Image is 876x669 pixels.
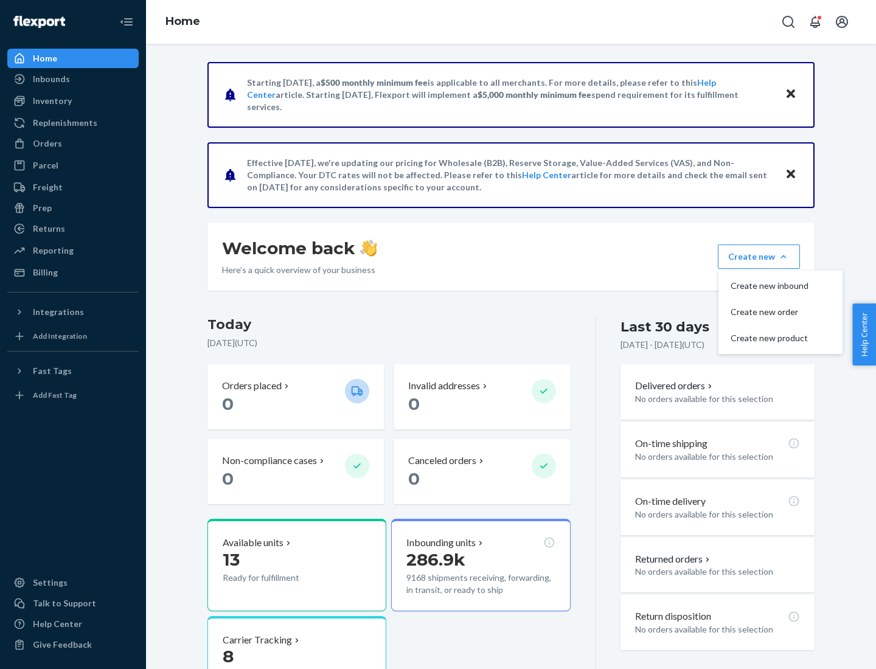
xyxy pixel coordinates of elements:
[33,223,65,235] div: Returns
[33,266,58,279] div: Billing
[522,170,571,180] a: Help Center
[731,334,808,342] span: Create new product
[247,77,773,113] p: Starting [DATE], a is applicable to all merchants. For more details, please refer to this article...
[7,327,139,346] a: Add Integration
[635,379,715,393] button: Delivered orders
[7,156,139,175] a: Parcel
[33,306,84,318] div: Integrations
[360,240,377,257] img: hand-wave emoji
[783,166,799,184] button: Close
[165,15,200,28] a: Home
[33,390,77,400] div: Add Fast Tag
[635,393,800,405] p: No orders available for this selection
[620,339,704,351] p: [DATE] - [DATE] ( UTC )
[33,159,58,172] div: Parcel
[7,594,139,613] a: Talk to Support
[222,393,234,414] span: 0
[721,325,840,352] button: Create new product
[7,49,139,68] a: Home
[7,635,139,654] button: Give Feedback
[7,113,139,133] a: Replenishments
[7,302,139,322] button: Integrations
[7,241,139,260] a: Reporting
[222,454,317,468] p: Non-compliance cases
[721,273,840,299] button: Create new inbound
[223,646,234,667] span: 8
[408,468,420,489] span: 0
[13,16,65,28] img: Flexport logo
[406,549,465,570] span: 286.9k
[852,303,876,366] button: Help Center
[7,178,139,197] a: Freight
[731,282,808,290] span: Create new inbound
[635,494,706,508] p: On-time delivery
[391,519,570,611] button: Inbounding units286.9k9168 shipments receiving, forwarding, in transit, or ready to ship
[207,364,384,429] button: Orders placed 0
[478,89,591,100] span: $5,000 monthly minimum fee
[408,393,420,414] span: 0
[33,73,70,85] div: Inbounds
[33,202,52,214] div: Prep
[7,386,139,405] a: Add Fast Tag
[7,69,139,89] a: Inbounds
[207,439,384,504] button: Non-compliance cases 0
[33,577,68,589] div: Settings
[222,264,377,276] p: Here’s a quick overview of your business
[222,237,377,259] h1: Welcome back
[408,379,480,393] p: Invalid addresses
[635,623,800,636] p: No orders available for this selection
[33,618,82,630] div: Help Center
[207,519,386,611] button: Available units13Ready for fulfillment
[830,10,854,34] button: Open account menu
[33,244,74,257] div: Reporting
[7,573,139,592] a: Settings
[394,439,570,504] button: Canceled orders 0
[7,91,139,111] a: Inventory
[7,263,139,282] a: Billing
[394,364,570,429] button: Invalid addresses 0
[776,10,801,34] button: Open Search Box
[731,308,808,316] span: Create new order
[635,508,800,521] p: No orders available for this selection
[7,219,139,238] a: Returns
[207,315,571,334] h3: Today
[7,198,139,218] a: Prep
[156,4,210,40] ol: breadcrumbs
[7,361,139,381] button: Fast Tags
[635,566,800,578] p: No orders available for this selection
[33,331,87,341] div: Add Integration
[7,614,139,634] a: Help Center
[635,437,707,451] p: On-time shipping
[783,86,799,103] button: Close
[635,552,712,566] button: Returned orders
[635,451,800,463] p: No orders available for this selection
[321,77,428,88] span: $500 monthly minimum fee
[223,633,292,647] p: Carrier Tracking
[33,181,63,193] div: Freight
[408,454,476,468] p: Canceled orders
[33,117,97,129] div: Replenishments
[620,317,709,336] div: Last 30 days
[222,379,282,393] p: Orders placed
[33,95,72,107] div: Inventory
[247,157,773,193] p: Effective [DATE], we're updating our pricing for Wholesale (B2B), Reserve Storage, Value-Added Se...
[33,639,92,651] div: Give Feedback
[223,549,240,570] span: 13
[7,134,139,153] a: Orders
[33,52,57,64] div: Home
[803,10,827,34] button: Open notifications
[406,572,555,596] p: 9168 shipments receiving, forwarding, in transit, or ready to ship
[33,597,96,609] div: Talk to Support
[406,536,476,550] p: Inbounding units
[222,468,234,489] span: 0
[223,572,335,584] p: Ready for fulfillment
[207,337,571,349] p: [DATE] ( UTC )
[223,536,283,550] p: Available units
[33,137,62,150] div: Orders
[114,10,139,34] button: Close Navigation
[718,244,800,269] button: Create newCreate new inboundCreate new orderCreate new product
[635,609,711,623] p: Return disposition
